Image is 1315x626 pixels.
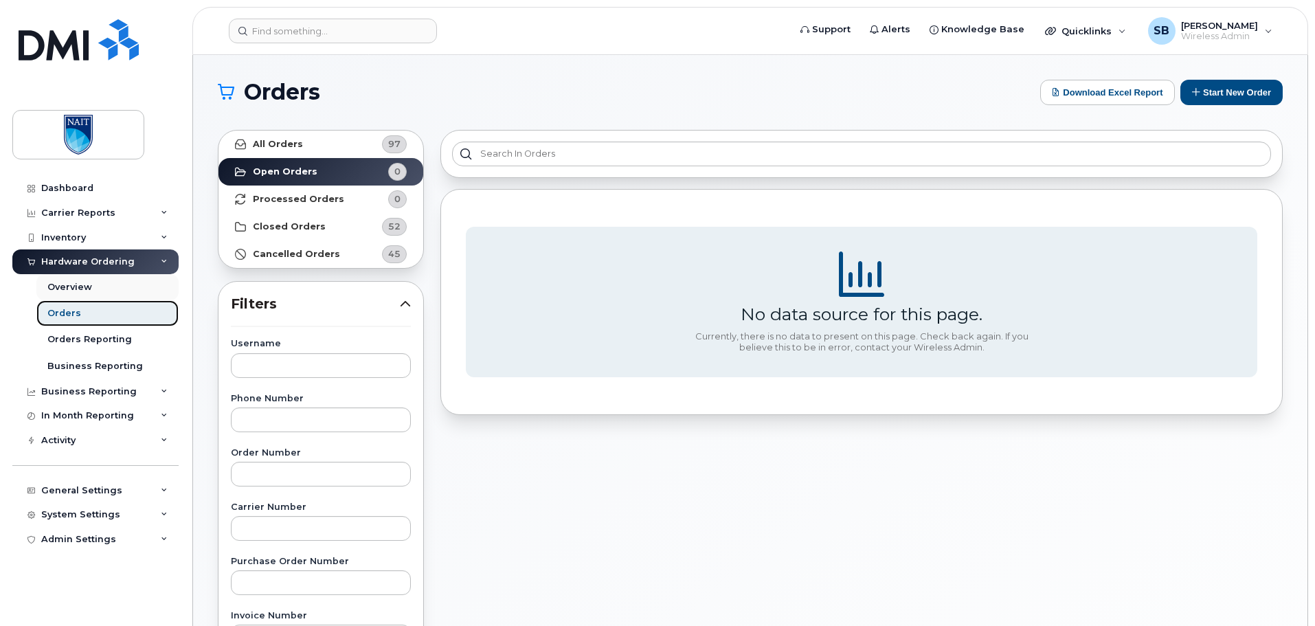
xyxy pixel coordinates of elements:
[244,82,320,102] span: Orders
[690,331,1033,353] div: Currently, there is no data to present on this page. Check back again. If you believe this to be ...
[231,557,411,566] label: Purchase Order Number
[388,220,401,233] span: 52
[218,241,423,268] a: Cancelled Orders45
[1040,80,1175,105] button: Download Excel Report
[218,186,423,213] a: Processed Orders0
[231,612,411,621] label: Invoice Number
[218,158,423,186] a: Open Orders0
[741,304,982,324] div: No data source for this page.
[388,247,401,260] span: 45
[231,339,411,348] label: Username
[253,221,326,232] strong: Closed Orders
[231,449,411,458] label: Order Number
[253,249,340,260] strong: Cancelled Orders
[231,503,411,512] label: Carrier Number
[218,131,423,158] a: All Orders97
[253,139,303,150] strong: All Orders
[253,166,317,177] strong: Open Orders
[231,394,411,403] label: Phone Number
[452,142,1271,166] input: Search in orders
[1180,80,1283,105] button: Start New Order
[394,192,401,205] span: 0
[218,213,423,241] a: Closed Orders52
[231,294,400,314] span: Filters
[253,194,344,205] strong: Processed Orders
[394,165,401,178] span: 0
[388,137,401,150] span: 97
